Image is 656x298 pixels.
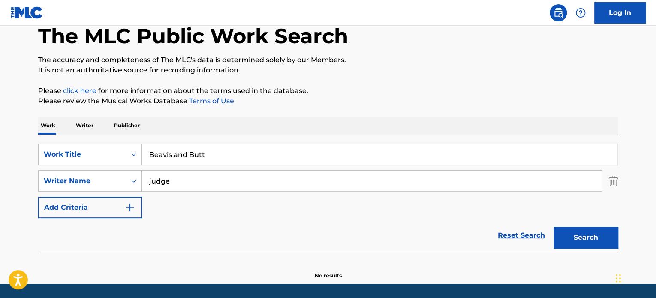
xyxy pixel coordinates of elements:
[38,65,618,75] p: It is not an authoritative source for recording information.
[572,4,589,21] div: Help
[10,6,43,19] img: MLC Logo
[554,227,618,248] button: Search
[608,170,618,192] img: Delete Criterion
[38,86,618,96] p: Please for more information about the terms used in the database.
[38,96,618,106] p: Please review the Musical Works Database
[38,197,142,218] button: Add Criteria
[594,2,646,24] a: Log In
[44,149,121,160] div: Work Title
[616,265,621,291] div: Drag
[553,8,563,18] img: search
[63,87,96,95] a: click here
[44,176,121,186] div: Writer Name
[38,117,58,135] p: Work
[613,257,656,298] iframe: Chat Widget
[38,55,618,65] p: The accuracy and completeness of The MLC's data is determined solely by our Members.
[315,262,342,280] p: No results
[111,117,142,135] p: Publisher
[550,4,567,21] a: Public Search
[38,144,618,253] form: Search Form
[187,97,234,105] a: Terms of Use
[494,226,549,245] a: Reset Search
[38,23,348,49] h1: The MLC Public Work Search
[575,8,586,18] img: help
[73,117,96,135] p: Writer
[125,202,135,213] img: 9d2ae6d4665cec9f34b9.svg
